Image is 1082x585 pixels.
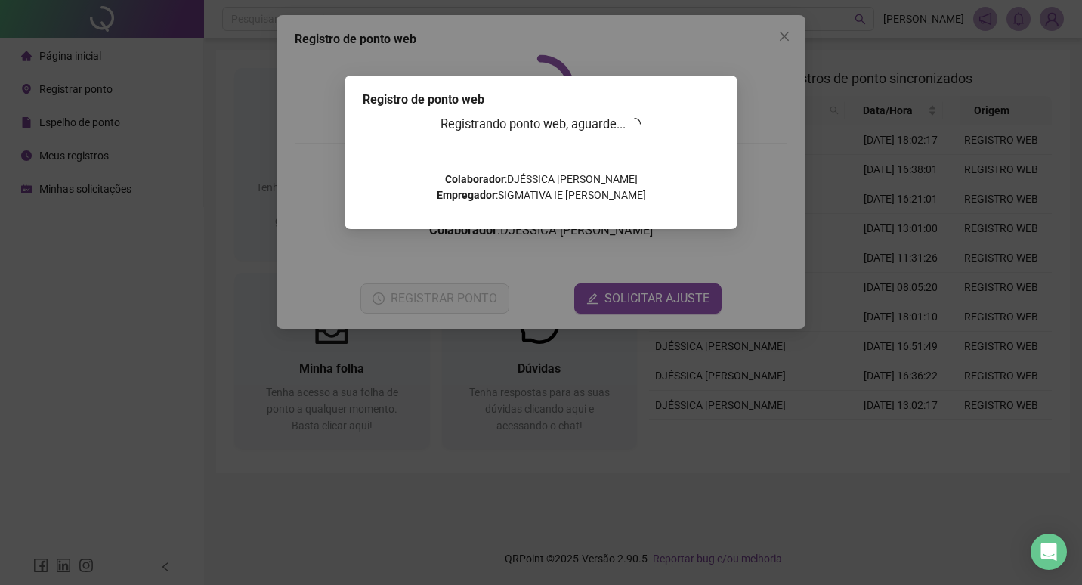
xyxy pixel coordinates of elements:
[437,189,496,201] strong: Empregador
[363,115,719,135] h3: Registrando ponto web, aguarde...
[363,91,719,109] div: Registro de ponto web
[445,173,505,185] strong: Colaborador
[629,117,642,131] span: loading
[1031,534,1067,570] div: Open Intercom Messenger
[363,172,719,203] p: : DJÉSSICA [PERSON_NAME] : SIGMATIVA IE [PERSON_NAME]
